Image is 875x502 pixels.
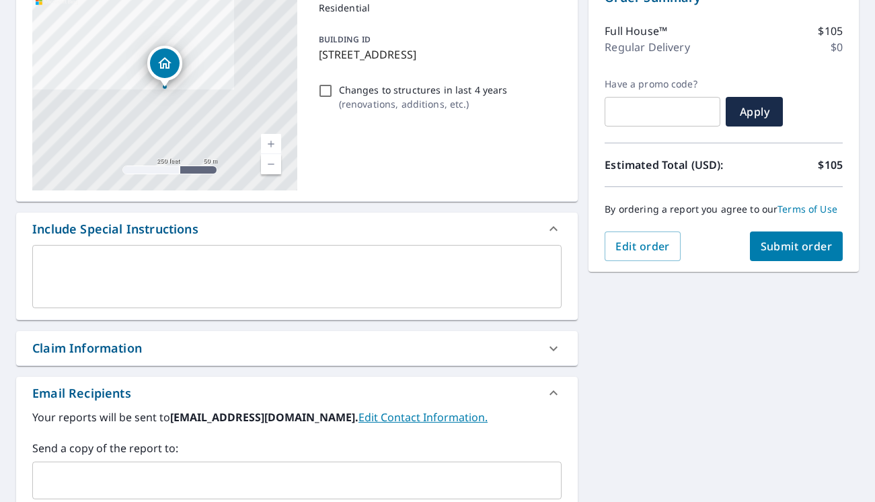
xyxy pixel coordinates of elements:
[615,239,670,254] span: Edit order
[818,23,843,39] p: $105
[319,1,557,15] p: Residential
[32,409,562,425] label: Your reports will be sent to
[32,339,142,357] div: Claim Information
[358,410,488,425] a: EditContactInfo
[16,331,578,365] div: Claim Information
[777,203,837,215] a: Terms of Use
[16,377,578,409] div: Email Recipients
[605,157,724,173] p: Estimated Total (USD):
[261,134,281,154] a: Current Level 17, Zoom In
[339,83,508,97] p: Changes to structures in last 4 years
[32,440,562,456] label: Send a copy of the report to:
[726,97,783,127] button: Apply
[736,104,772,119] span: Apply
[605,78,720,90] label: Have a promo code?
[605,203,843,215] p: By ordering a report you agree to our
[147,46,182,87] div: Dropped pin, building 1, Residential property, 2810 Stanford Ave Boulder, CO 80305
[605,39,689,55] p: Regular Delivery
[32,384,131,402] div: Email Recipients
[605,231,681,261] button: Edit order
[750,231,843,261] button: Submit order
[761,239,833,254] span: Submit order
[32,220,198,238] div: Include Special Instructions
[339,97,508,111] p: ( renovations, additions, etc. )
[818,157,843,173] p: $105
[319,34,371,45] p: BUILDING ID
[831,39,843,55] p: $0
[319,46,557,63] p: [STREET_ADDRESS]
[605,23,667,39] p: Full House™
[170,410,358,425] b: [EMAIL_ADDRESS][DOMAIN_NAME].
[16,213,578,245] div: Include Special Instructions
[261,154,281,174] a: Current Level 17, Zoom Out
